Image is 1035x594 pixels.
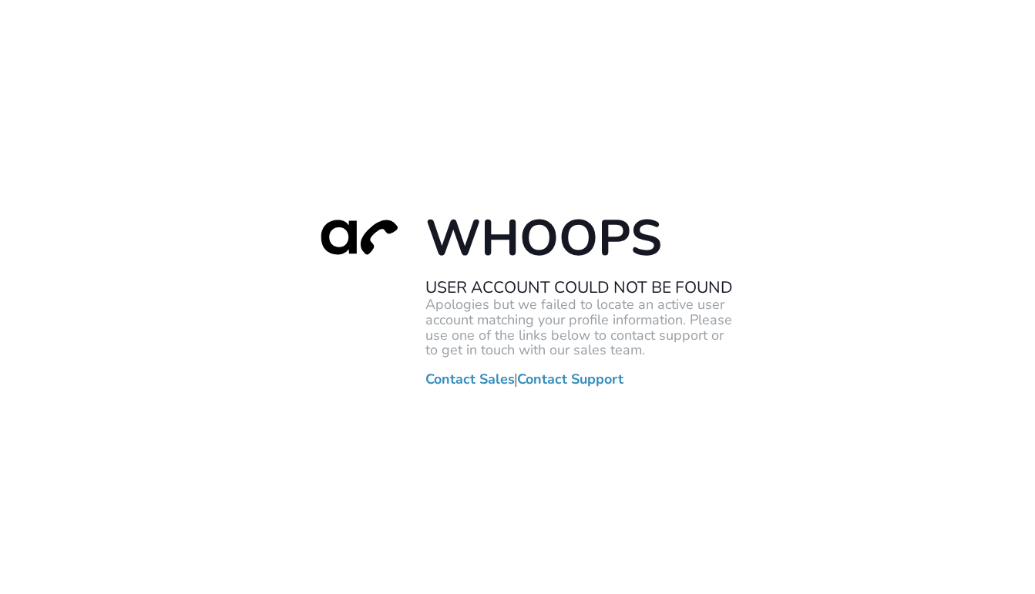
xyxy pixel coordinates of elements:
div: | [302,206,734,387]
h1: Whoops [425,206,734,269]
a: Contact Support [517,372,623,388]
h2: User Account Could Not Be Found [425,277,734,297]
p: Apologies but we failed to locate an active user account matching your profile information. Pleas... [425,297,734,358]
a: Contact Sales [425,372,515,388]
